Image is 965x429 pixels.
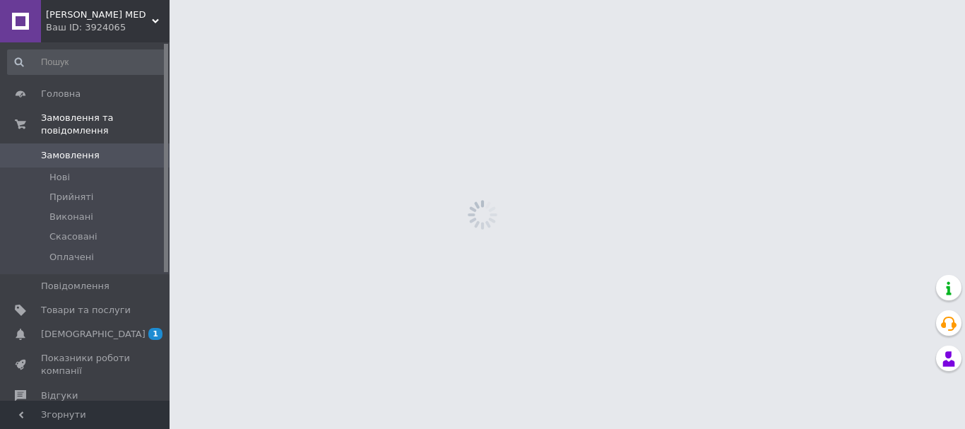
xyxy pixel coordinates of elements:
input: Пошук [7,49,167,75]
span: 1 [148,328,162,340]
span: [DEMOGRAPHIC_DATA] [41,328,146,341]
span: Прийняті [49,191,93,204]
span: Solomiya MED [46,8,152,21]
span: Головна [41,88,81,100]
span: Товари та послуги [41,304,131,317]
span: Оплачені [49,251,94,264]
span: Замовлення та повідомлення [41,112,170,137]
div: Ваш ID: 3924065 [46,21,170,34]
span: Замовлення [41,149,100,162]
span: Показники роботи компанії [41,352,131,377]
span: Скасовані [49,230,97,243]
span: Виконані [49,211,93,223]
span: Повідомлення [41,280,109,293]
span: Нові [49,171,70,184]
span: Відгуки [41,389,78,402]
